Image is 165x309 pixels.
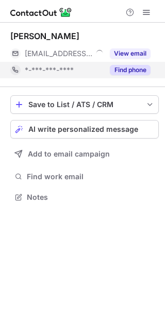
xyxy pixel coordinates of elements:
[28,125,138,133] span: AI write personalized message
[10,120,159,139] button: AI write personalized message
[110,65,151,75] button: Reveal Button
[10,190,159,204] button: Notes
[10,95,159,114] button: save-profile-one-click
[25,49,92,58] span: [EMAIL_ADDRESS][DOMAIN_NAME]
[10,31,79,41] div: [PERSON_NAME]
[10,169,159,184] button: Find work email
[10,6,72,19] img: ContactOut v5.3.10
[110,48,151,59] button: Reveal Button
[28,150,110,158] span: Add to email campaign
[27,172,155,181] span: Find work email
[28,100,141,109] div: Save to List / ATS / CRM
[10,145,159,163] button: Add to email campaign
[27,193,155,202] span: Notes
